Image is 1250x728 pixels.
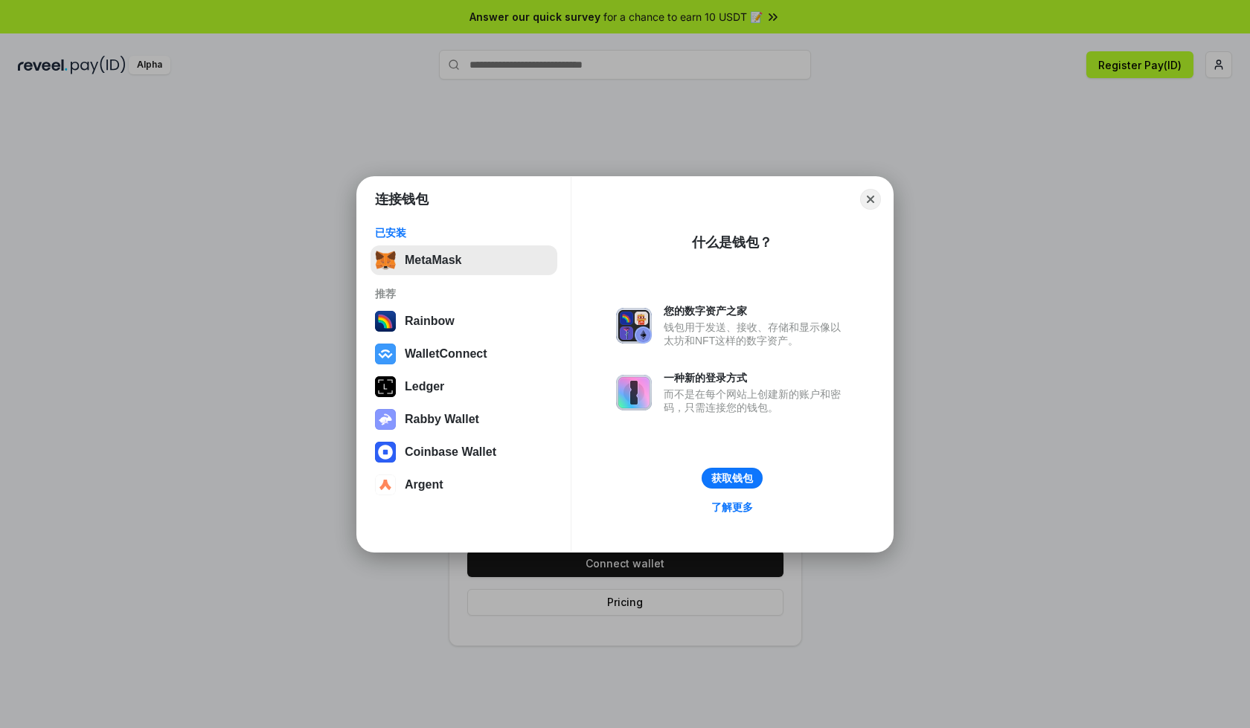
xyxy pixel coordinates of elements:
[702,468,763,489] button: 获取钱包
[616,375,652,410] img: svg+xml,%3Csvg%20xmlns%3D%22http%3A%2F%2Fwww.w3.org%2F2000%2Fsvg%22%20fill%3D%22none%22%20viewBox...
[405,380,444,393] div: Ledger
[375,190,429,208] h1: 连接钱包
[711,500,753,514] div: 了解更多
[371,437,557,467] button: Coinbase Wallet
[375,287,553,300] div: 推荐
[371,372,557,402] button: Ledger
[371,470,557,500] button: Argent
[664,320,848,347] div: 钱包用于发送、接收、存储和显示像以太坊和NFT这样的数字资产。
[371,405,557,434] button: Rabby Wallet
[664,387,848,414] div: 而不是在每个网站上创建新的账户和密码，只需连接您的钱包。
[375,250,396,271] img: svg+xml,%3Csvg%20fill%3D%22none%22%20height%3D%2233%22%20viewBox%3D%220%200%2035%2033%22%20width%...
[375,376,396,397] img: svg+xml,%3Csvg%20xmlns%3D%22http%3A%2F%2Fwww.w3.org%2F2000%2Fsvg%22%20width%3D%2228%22%20height%3...
[375,442,396,463] img: svg+xml,%3Csvg%20width%3D%2228%22%20height%3D%2228%22%20viewBox%3D%220%200%2028%2028%22%20fill%3D...
[405,254,461,267] div: MetaMask
[405,347,487,361] div: WalletConnect
[664,304,848,318] div: 您的数字资产之家
[692,233,772,251] div: 什么是钱包？
[371,306,557,336] button: Rainbow
[375,226,553,239] div: 已安装
[616,308,652,344] img: svg+xml,%3Csvg%20xmlns%3D%22http%3A%2F%2Fwww.w3.org%2F2000%2Fsvg%22%20fill%3D%22none%22%20viewBox...
[405,445,496,459] div: Coinbase Wallet
[405,315,455,328] div: Rainbow
[371,339,557,369] button: WalletConnect
[375,474,396,495] img: svg+xml,%3Csvg%20width%3D%2228%22%20height%3D%2228%22%20viewBox%3D%220%200%2028%2028%22%20fill%3D...
[711,471,753,485] div: 获取钱包
[702,497,762,517] a: 了解更多
[375,409,396,430] img: svg+xml,%3Csvg%20xmlns%3D%22http%3A%2F%2Fwww.w3.org%2F2000%2Fsvg%22%20fill%3D%22none%22%20viewBox...
[860,189,881,210] button: Close
[405,478,443,492] div: Argent
[375,311,396,332] img: svg+xml,%3Csvg%20width%3D%22120%22%20height%3D%22120%22%20viewBox%3D%220%200%20120%20120%22%20fil...
[375,344,396,364] img: svg+xml,%3Csvg%20width%3D%2228%22%20height%3D%2228%22%20viewBox%3D%220%200%2028%2028%22%20fill%3D...
[664,371,848,384] div: 一种新的登录方式
[371,245,557,275] button: MetaMask
[405,413,479,426] div: Rabby Wallet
